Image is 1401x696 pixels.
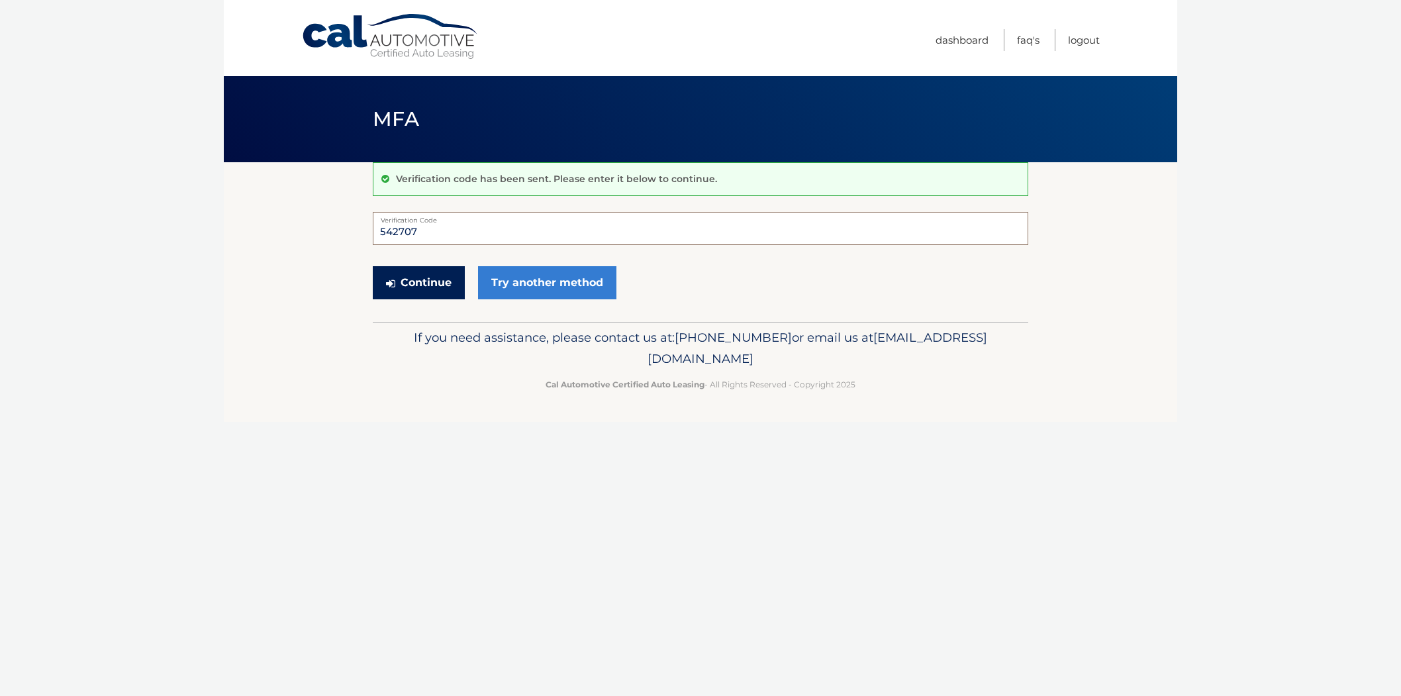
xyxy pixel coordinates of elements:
[381,327,1020,370] p: If you need assistance, please contact us at: or email us at
[373,266,465,299] button: Continue
[1068,29,1100,51] a: Logout
[648,330,987,366] span: [EMAIL_ADDRESS][DOMAIN_NAME]
[1017,29,1039,51] a: FAQ's
[373,212,1028,245] input: Verification Code
[478,266,616,299] a: Try another method
[301,13,480,60] a: Cal Automotive
[381,377,1020,391] p: - All Rights Reserved - Copyright 2025
[396,173,717,185] p: Verification code has been sent. Please enter it below to continue.
[373,212,1028,223] label: Verification Code
[936,29,989,51] a: Dashboard
[546,379,704,389] strong: Cal Automotive Certified Auto Leasing
[373,107,419,131] span: MFA
[675,330,792,345] span: [PHONE_NUMBER]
